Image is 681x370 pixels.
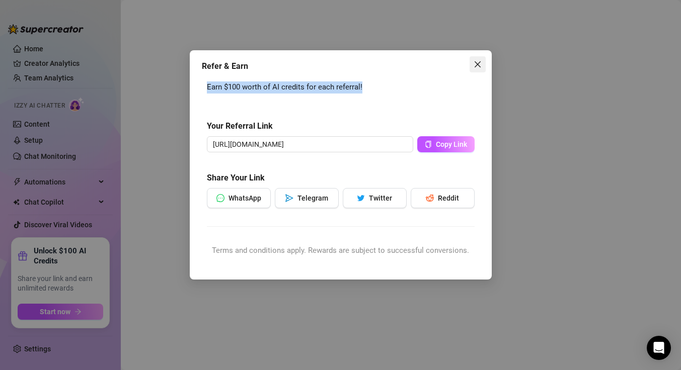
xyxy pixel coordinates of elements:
[425,141,432,148] span: copy
[411,188,475,208] button: redditReddit
[357,194,365,202] span: twitter
[343,188,407,208] button: twitterTwitter
[207,172,475,184] h5: Share Your Link
[438,194,459,202] span: Reddit
[369,194,392,202] span: Twitter
[275,188,339,208] button: sendTelegram
[297,194,328,202] span: Telegram
[229,194,261,202] span: WhatsApp
[202,60,480,72] div: Refer & Earn
[436,140,467,148] span: Copy Link
[474,60,482,68] span: close
[207,245,475,257] div: Terms and conditions apply. Rewards are subject to successful conversions.
[216,194,224,202] span: message
[426,194,434,202] span: reddit
[470,56,486,72] button: Close
[207,188,271,208] button: messageWhatsApp
[647,336,671,360] div: Open Intercom Messenger
[207,81,475,94] div: Earn $100 worth of AI credits for each referral!
[417,136,475,152] button: Copy Link
[470,60,486,68] span: Close
[285,194,293,202] span: send
[207,120,475,132] h5: Your Referral Link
